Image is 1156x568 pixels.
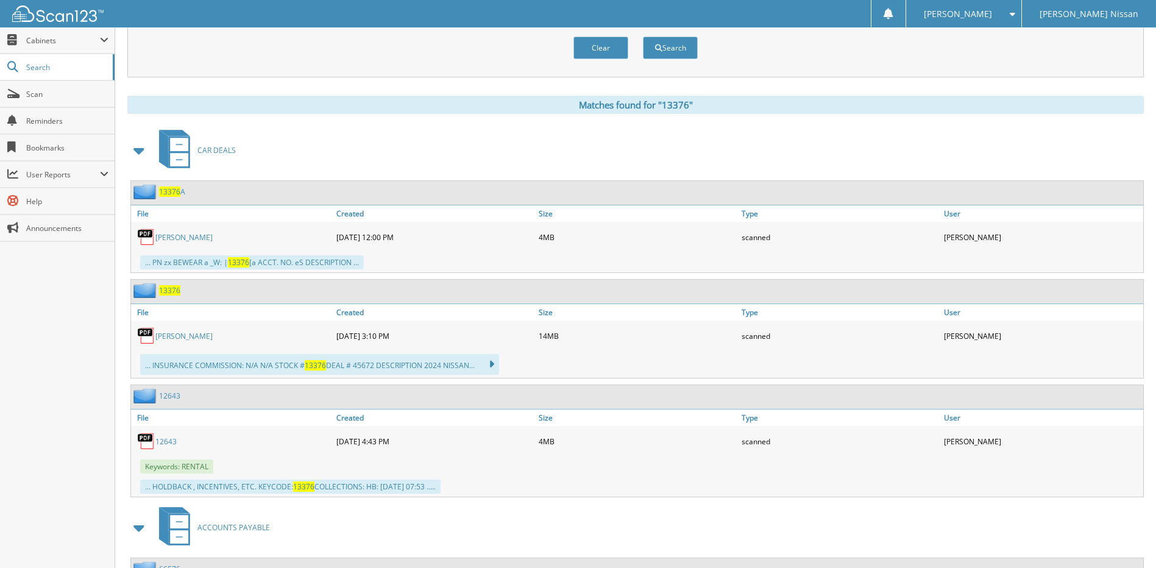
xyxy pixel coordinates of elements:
a: User [941,205,1143,222]
img: scan123-logo-white.svg [12,5,104,22]
a: CAR DEALS [152,126,236,174]
iframe: Chat Widget [1095,509,1156,568]
a: 13376 [159,285,180,296]
a: Size [536,205,738,222]
span: 13376 [228,257,249,268]
span: 13376 [305,360,326,371]
a: 12643 [159,391,180,401]
button: Clear [573,37,628,59]
div: [PERSON_NAME] [941,324,1143,348]
span: 13376 [159,186,180,197]
div: [DATE] 4:43 PM [333,429,536,453]
a: Type [739,304,941,321]
a: Size [536,304,738,321]
img: PDF.png [137,432,155,450]
img: folder2.png [133,283,159,298]
div: ... PN zx BEWEAR a _W: | [a ACCT. NO. eS DESCRIPTION ... [140,255,364,269]
button: Search [643,37,698,59]
span: Scan [26,89,108,99]
div: 14MB [536,324,738,348]
a: ACCOUNTS PAYABLE [152,503,270,552]
a: File [131,304,333,321]
a: [PERSON_NAME] [155,331,213,341]
div: scanned [739,429,941,453]
img: PDF.png [137,228,155,246]
span: Reminders [26,116,108,126]
a: Created [333,304,536,321]
a: Type [739,205,941,222]
a: User [941,410,1143,426]
div: 4MB [536,225,738,249]
a: 13376A [159,186,185,197]
div: ... INSURANCE COMMISSION: N/A N/A STOCK # DEAL # 45672 DESCRIPTION 2024 NISSAN... [140,354,499,375]
span: Search [26,62,107,73]
span: Help [26,196,108,207]
div: [PERSON_NAME] [941,429,1143,453]
div: ... HOLDBACK , INCENTIVES, ETC. KEYCODE: COLLECTIONS: HB: [DATE] 07:53 ..... [140,480,441,494]
a: [PERSON_NAME] [155,232,213,243]
span: Bookmarks [26,143,108,153]
a: 12643 [155,436,177,447]
a: User [941,304,1143,321]
a: File [131,410,333,426]
a: File [131,205,333,222]
div: [DATE] 3:10 PM [333,324,536,348]
a: Created [333,205,536,222]
img: folder2.png [133,184,159,199]
span: ACCOUNTS PAYABLE [197,522,270,533]
span: Keywords: RENTAL [140,460,213,474]
span: [PERSON_NAME] Nissan [1040,10,1138,18]
div: [DATE] 12:00 PM [333,225,536,249]
div: 4MB [536,429,738,453]
img: folder2.png [133,388,159,403]
img: PDF.png [137,327,155,345]
a: Created [333,410,536,426]
span: 13376 [293,481,314,492]
a: Size [536,410,738,426]
a: Type [739,410,941,426]
div: scanned [739,225,941,249]
span: User Reports [26,169,100,180]
span: [PERSON_NAME] [924,10,992,18]
span: Announcements [26,223,108,233]
div: scanned [739,324,941,348]
span: CAR DEALS [197,145,236,155]
div: [PERSON_NAME] [941,225,1143,249]
div: Matches found for "13376" [127,96,1144,114]
span: Cabinets [26,35,100,46]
